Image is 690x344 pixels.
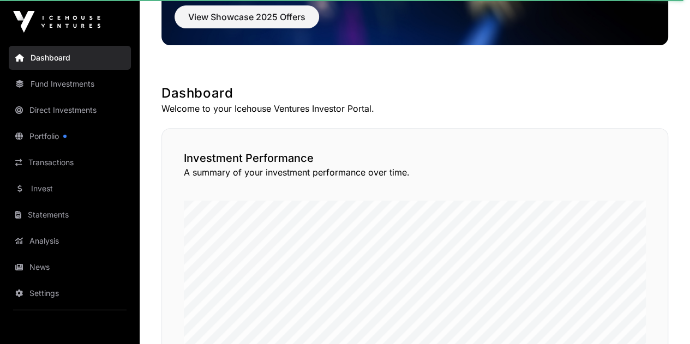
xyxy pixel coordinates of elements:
[184,166,646,179] p: A summary of your investment performance over time.
[175,16,319,27] a: View Showcase 2025 Offers
[635,292,690,344] iframe: Chat Widget
[9,229,131,253] a: Analysis
[9,177,131,201] a: Invest
[9,281,131,305] a: Settings
[9,203,131,227] a: Statements
[13,11,100,33] img: Icehouse Ventures Logo
[9,72,131,96] a: Fund Investments
[175,5,319,28] button: View Showcase 2025 Offers
[184,150,646,166] h2: Investment Performance
[9,46,131,70] a: Dashboard
[161,102,668,115] p: Welcome to your Icehouse Ventures Investor Portal.
[9,150,131,174] a: Transactions
[161,85,668,102] h1: Dashboard
[188,10,305,23] span: View Showcase 2025 Offers
[9,98,131,122] a: Direct Investments
[9,255,131,279] a: News
[9,124,131,148] a: Portfolio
